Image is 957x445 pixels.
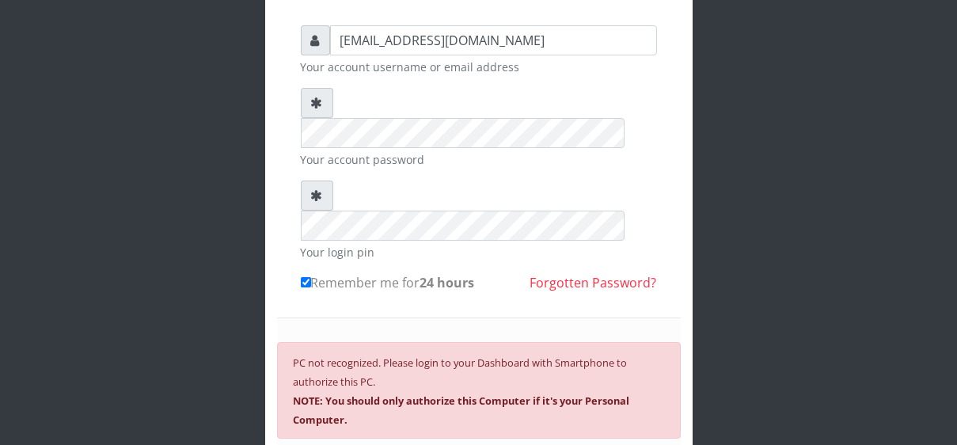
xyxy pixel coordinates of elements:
small: PC not recognized. Please login to your Dashboard with Smartphone to authorize this PC. [294,356,630,427]
small: Your login pin [301,244,657,261]
small: Your account username or email address [301,59,657,75]
a: Forgotten Password? [530,274,657,291]
small: Your account password [301,151,657,168]
label: Remember me for [301,273,475,292]
input: Username or email address [330,25,657,55]
b: 24 hours [420,274,475,291]
input: Remember me for24 hours [301,277,311,287]
b: NOTE: You should only authorize this Computer if it's your Personal Computer. [294,394,630,427]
